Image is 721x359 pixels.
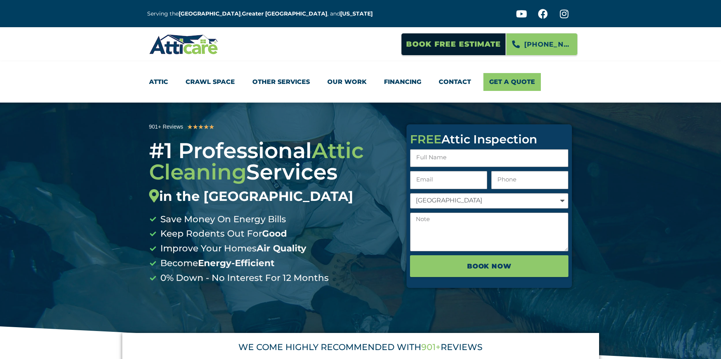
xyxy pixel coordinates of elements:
[187,122,193,132] i: ★
[384,73,421,91] a: Financing
[467,260,512,273] span: BOOK NOW
[147,9,379,18] p: Serving the , , and
[158,271,329,286] span: 0% Down - No Interest For 12 Months
[132,343,589,352] div: WE COME HIGHLY RECOMMENDED WITH REVIEWS
[203,122,209,132] i: ★
[186,73,235,91] a: Crawl Space
[340,10,373,17] a: [US_STATE]
[149,140,395,204] div: #1 Professional Services
[406,37,501,52] span: Book Free Estimate
[149,73,168,91] a: Attic
[179,10,241,17] a: [GEOGRAPHIC_DATA]
[158,227,287,241] span: Keep Rodents Out For
[524,38,572,51] span: [PHONE_NUMBER]
[158,256,275,271] span: Become
[506,33,578,56] a: [PHONE_NUMBER]
[209,122,214,132] i: ★
[149,138,364,185] span: Attic Cleaning
[149,188,395,204] div: in the [GEOGRAPHIC_DATA]
[401,33,506,56] a: Book Free Estimate
[158,241,306,256] span: Improve Your Homes
[262,228,287,239] b: Good
[327,73,367,91] a: Our Work
[257,243,306,254] b: Air Quality
[252,73,310,91] a: Other Services
[410,149,568,167] input: Full Name
[491,171,568,189] input: Only numbers and phone characters (#, -, *, etc) are accepted.
[149,122,183,131] div: 901+ Reviews
[242,10,327,17] a: Greater [GEOGRAPHIC_DATA]
[410,255,568,277] button: BOOK NOW
[158,212,286,227] span: Save Money On Energy Bills
[410,132,441,146] span: FREE
[198,258,275,268] b: Energy-Efficient
[410,134,568,145] div: Attic Inspection
[483,73,541,91] a: Get A Quote
[421,342,441,352] span: 901+
[193,122,198,132] i: ★
[439,73,471,91] a: Contact
[149,73,572,91] nav: Menu
[198,122,203,132] i: ★
[187,122,214,132] div: 5/5
[410,171,487,189] input: Email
